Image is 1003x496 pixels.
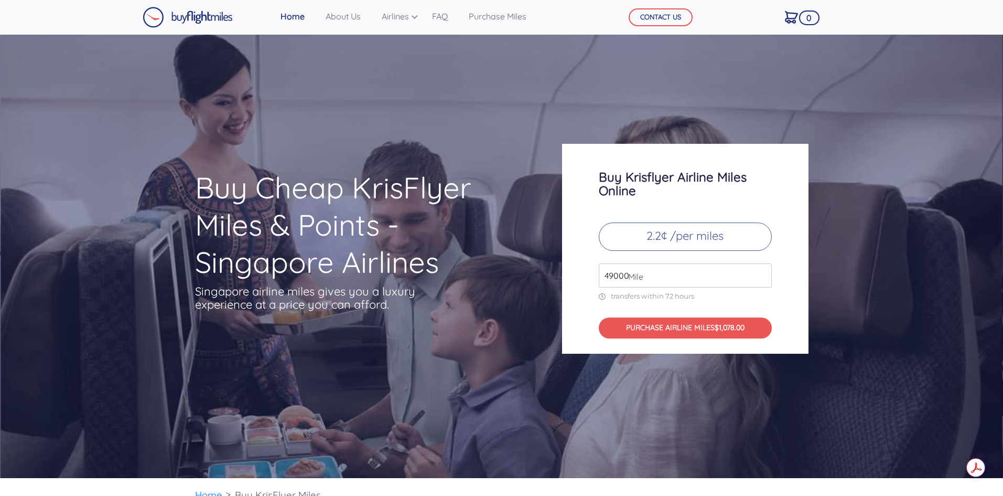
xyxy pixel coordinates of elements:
button: CONTACT US [629,8,693,26]
button: PURCHASE AIRLINE MILES$1,078.00 [599,318,772,339]
p: 2.2¢ /per miles [599,223,772,251]
img: Cart [785,11,798,24]
a: FAQ [428,6,452,27]
h1: Buy Cheap KrisFlyer Miles & Points - Singapore Airlines [195,169,521,281]
p: Singapore airline miles gives you a luxury experience at a price you can afford. [195,285,431,311]
a: Home [276,6,309,27]
a: 0 [781,6,802,28]
p: transfers within 72 hours [599,292,772,301]
h3: Buy Krisflyer Airline Miles Online [599,170,772,197]
span: $1,078.00 [715,323,745,332]
a: Purchase Miles [465,6,531,27]
a: About Us [321,6,365,27]
img: Buy Flight Miles Logo [143,7,233,28]
a: Airlines [378,6,415,27]
span: 0 [799,10,819,25]
a: Buy Flight Miles Logo [143,4,233,30]
span: Mile [623,270,643,283]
